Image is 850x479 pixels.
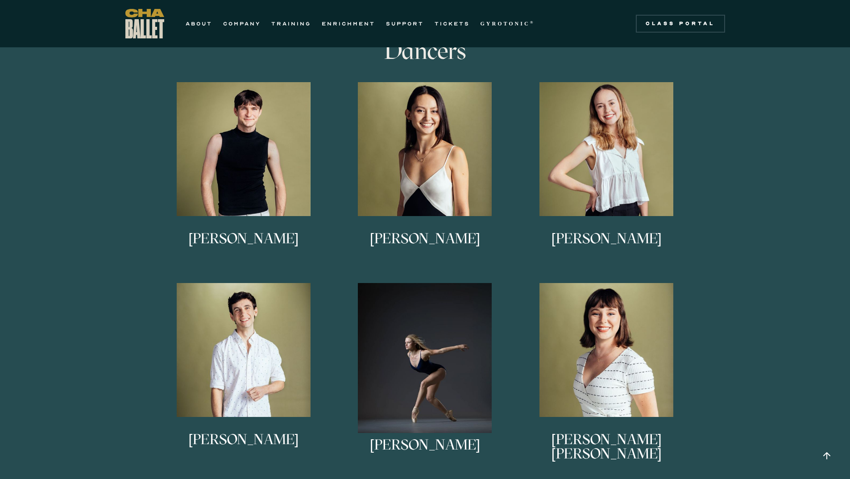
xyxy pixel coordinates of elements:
[520,82,693,270] a: [PERSON_NAME]
[158,82,330,270] a: [PERSON_NAME]
[520,432,693,462] h3: [PERSON_NAME] [PERSON_NAME]
[551,231,662,261] h3: [PERSON_NAME]
[158,283,330,471] a: [PERSON_NAME]
[271,18,311,29] a: TRAINING
[435,18,470,29] a: TICKETS
[188,231,299,261] h3: [PERSON_NAME]
[520,283,693,471] a: [PERSON_NAME] [PERSON_NAME]
[339,283,511,471] a: [PERSON_NAME]
[481,18,535,29] a: GYROTONIC®
[370,437,480,467] h3: [PERSON_NAME]
[280,37,570,64] h3: Dancers
[530,20,535,25] sup: ®
[641,20,720,27] div: Class Portal
[636,15,725,33] a: Class Portal
[125,9,164,38] a: home
[386,18,424,29] a: SUPPORT
[339,82,511,270] a: [PERSON_NAME]
[322,18,375,29] a: ENRICHMENT
[481,21,530,27] strong: GYROTONIC
[223,18,261,29] a: COMPANY
[370,231,480,261] h3: [PERSON_NAME]
[188,432,299,462] h3: [PERSON_NAME]
[186,18,212,29] a: ABOUT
